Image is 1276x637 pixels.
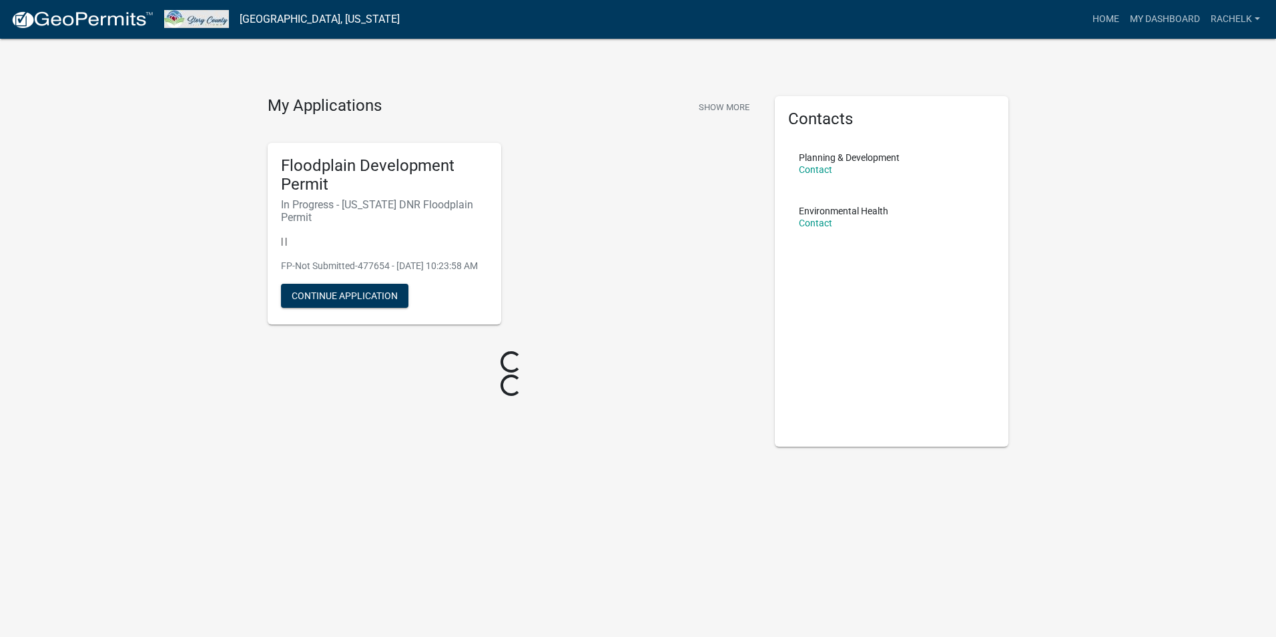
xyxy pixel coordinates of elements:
[799,218,832,228] a: Contact
[1125,7,1205,32] a: My Dashboard
[281,198,488,224] h6: In Progress - [US_STATE] DNR Floodplain Permit
[799,153,900,162] p: Planning & Development
[799,206,888,216] p: Environmental Health
[1087,7,1125,32] a: Home
[281,284,408,308] button: Continue Application
[788,110,995,129] h5: Contacts
[693,96,755,118] button: Show More
[268,96,382,116] h4: My Applications
[281,259,488,273] p: FP-Not Submitted-477654 - [DATE] 10:23:58 AM
[281,234,488,248] p: | |
[1205,7,1265,32] a: rachelk
[281,156,488,195] h5: Floodplain Development Permit
[240,8,400,31] a: [GEOGRAPHIC_DATA], [US_STATE]
[799,164,832,175] a: Contact
[164,10,229,28] img: Story County, Iowa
